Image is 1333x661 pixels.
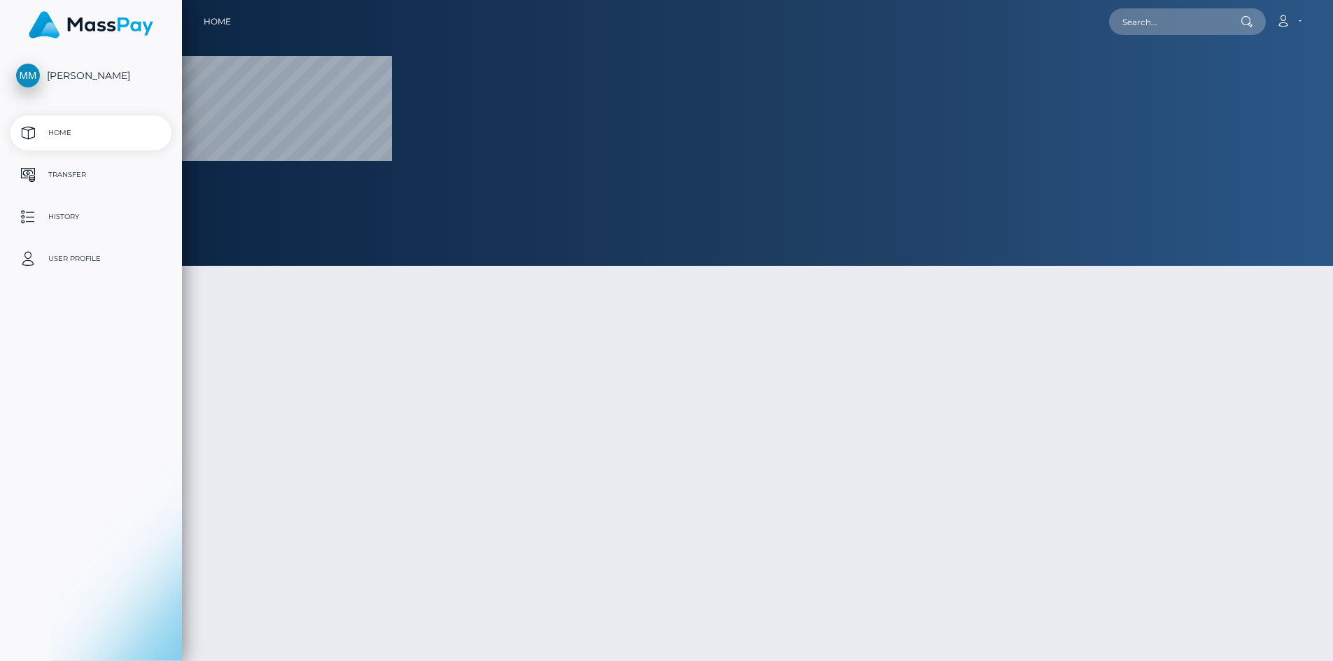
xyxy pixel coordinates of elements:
[16,122,166,143] p: Home
[10,199,171,234] a: History
[29,11,153,38] img: MassPay
[10,115,171,150] a: Home
[1109,8,1241,35] input: Search...
[16,248,166,269] p: User Profile
[16,164,166,185] p: Transfer
[10,157,171,192] a: Transfer
[10,241,171,276] a: User Profile
[16,206,166,227] p: History
[204,7,231,36] a: Home
[10,69,171,82] span: [PERSON_NAME]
